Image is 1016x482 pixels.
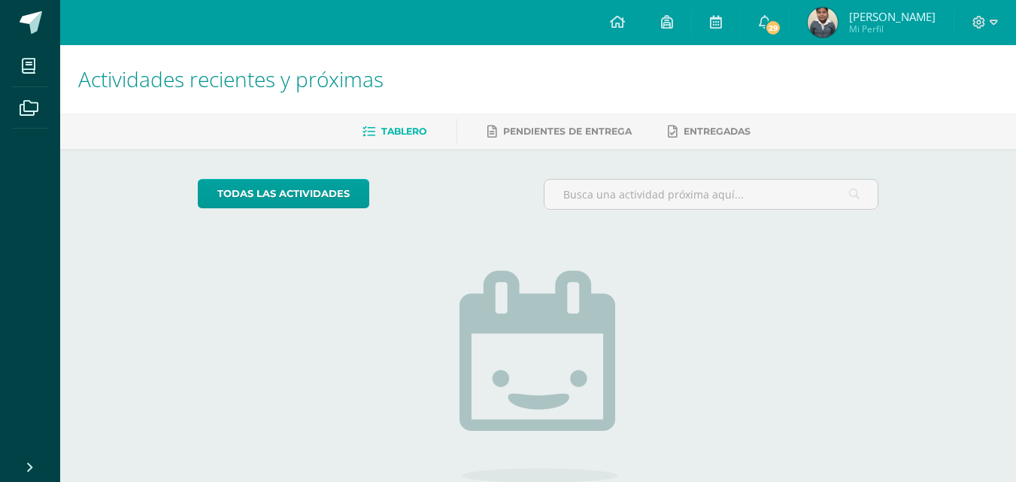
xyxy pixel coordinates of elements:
input: Busca una actividad próxima aquí... [544,180,878,209]
span: Mi Perfil [849,23,936,35]
span: 29 [765,20,781,36]
span: Entregadas [684,126,751,137]
a: Pendientes de entrega [487,120,632,144]
img: 1ab32ebff50be19fc4f395b7d8225d84.png [808,8,838,38]
span: Tablero [381,126,426,137]
span: Actividades recientes y próximas [78,65,384,93]
a: Tablero [362,120,426,144]
a: todas las Actividades [198,179,369,208]
a: Entregadas [668,120,751,144]
span: [PERSON_NAME] [849,9,936,24]
span: Pendientes de entrega [503,126,632,137]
